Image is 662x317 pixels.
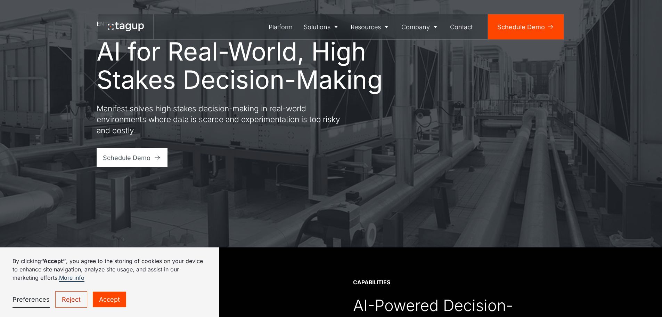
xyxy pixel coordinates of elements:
div: Resources [351,22,381,32]
a: Solutions [298,14,345,39]
a: Contact [445,14,479,39]
div: Schedule Demo [497,22,545,32]
div: Contact [450,22,473,32]
a: Accept [93,292,126,307]
div: Company [401,22,430,32]
div: Solutions [304,22,330,32]
a: Schedule Demo [97,148,168,167]
a: Resources [345,14,396,39]
strong: “Accept” [41,257,66,264]
h1: AI for Real-World, High Stakes Decision-Making [97,37,389,94]
div: Schedule Demo [103,153,150,163]
a: More info [59,274,84,282]
a: Schedule Demo [488,14,564,39]
a: Company [396,14,445,39]
div: CAPABILITIES [353,279,390,286]
p: By clicking , you agree to the storing of cookies on your device to enhance site navigation, anal... [13,257,206,282]
a: Reject [55,291,87,308]
a: Platform [263,14,299,39]
div: Platform [269,22,293,32]
a: Preferences [13,292,50,308]
p: Manifest solves high stakes decision-making in real-world environments where data is scarce and e... [97,103,347,136]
